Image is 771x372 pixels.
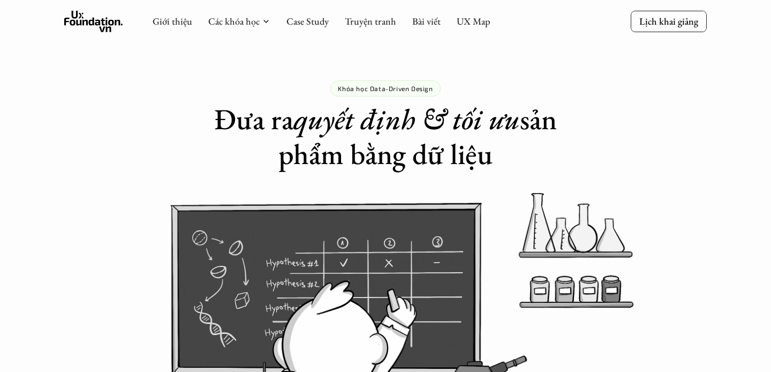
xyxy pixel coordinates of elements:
[345,15,396,27] a: Truyện tranh
[412,15,441,27] a: Bài viết
[286,15,329,27] a: Case Study
[185,102,586,172] h1: Đưa ra sản phẩm bằng dữ liệu
[208,15,260,27] a: Các khóa học
[293,100,520,138] em: quyết định & tối ưu
[153,15,192,27] a: Giới thiệu
[338,85,433,92] p: Khóa học Data-Driven Design
[639,15,698,27] p: Lịch khai giảng
[457,15,490,27] a: UX Map
[631,11,707,32] a: Lịch khai giảng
